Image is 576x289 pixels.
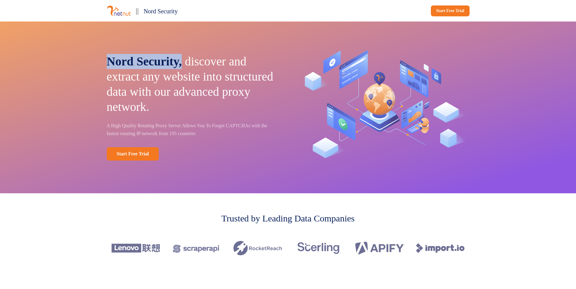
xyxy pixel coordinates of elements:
[144,8,178,15] span: Nord Security
[221,211,355,225] p: Trusted by Leading Data Companies
[107,122,280,138] p: A High Quality Rotating Proxy Server Allows You To Forget CAPTCHAs with the fastest rotating IP n...
[107,147,159,161] a: Start Free Trial
[136,5,139,17] p: ||
[431,5,469,16] a: Start Free Trial
[107,55,182,68] span: Nord Security,
[107,54,280,115] p: discover and extract any website into structured data with our advanced proxy network.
